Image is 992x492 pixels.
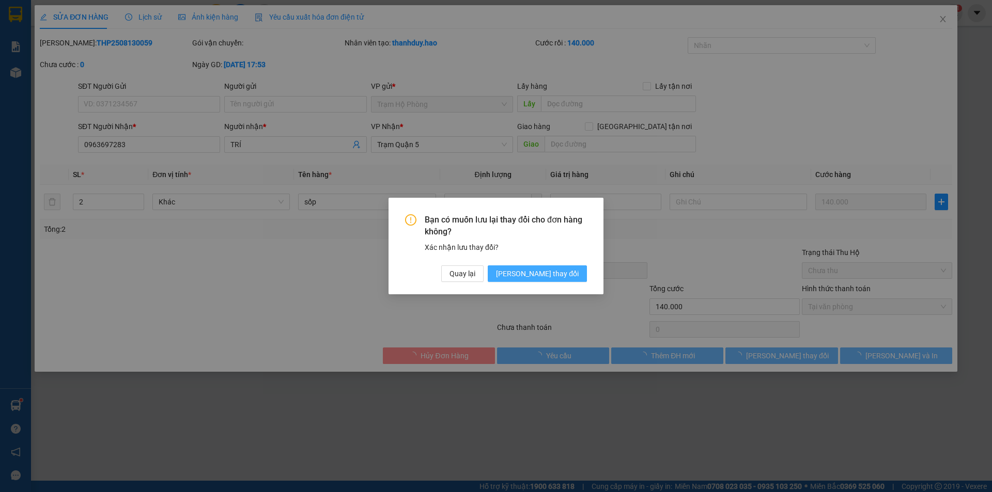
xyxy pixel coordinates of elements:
div: Xác nhận lưu thay đổi? [425,242,587,253]
li: 26 Phó Cơ Điều, Phường 12 [97,25,432,38]
button: [PERSON_NAME] thay đổi [488,265,587,282]
span: exclamation-circle [405,214,416,226]
b: GỬI : VP [PERSON_NAME] [13,75,180,92]
span: Bạn có muốn lưu lại thay đổi cho đơn hàng không? [425,214,587,237]
img: logo.jpg [13,13,65,65]
li: Hotline: 02839552959 [97,38,432,51]
button: Quay lại [441,265,484,282]
span: Quay lại [450,268,475,279]
span: [PERSON_NAME] thay đổi [496,268,579,279]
